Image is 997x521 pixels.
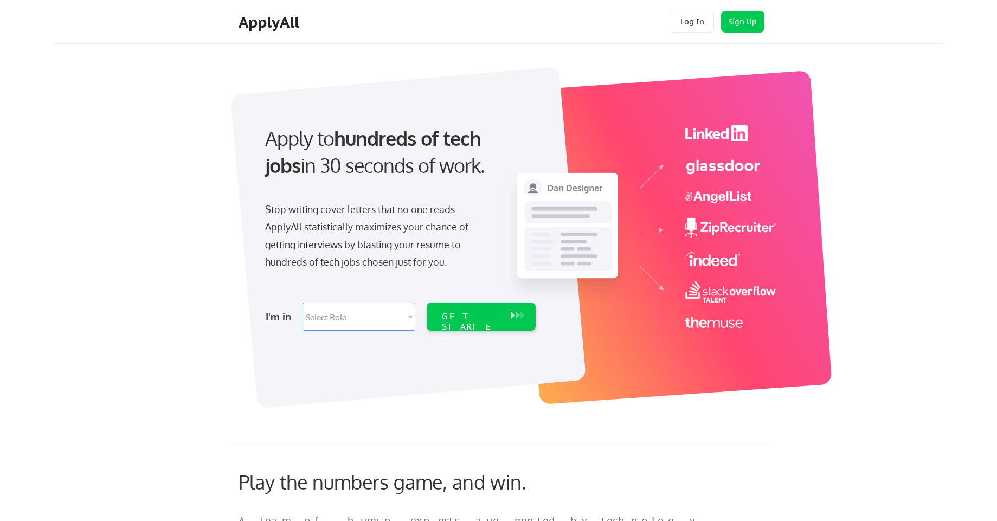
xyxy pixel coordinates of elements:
[239,470,575,493] div: Play the numbers game, and win.
[721,11,764,33] button: Sign Up
[671,11,714,33] button: Log In
[265,126,486,177] strong: hundreds of tech jobs
[265,201,488,271] div: Stop writing cover letters that no one reads. ApplyAll statistically maximizes your chance of get...
[239,13,303,31] div: ApplyAll
[266,308,296,325] div: I'm in
[442,311,500,343] div: GET STARTED
[265,125,531,179] div: Apply to in 30 seconds of work.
